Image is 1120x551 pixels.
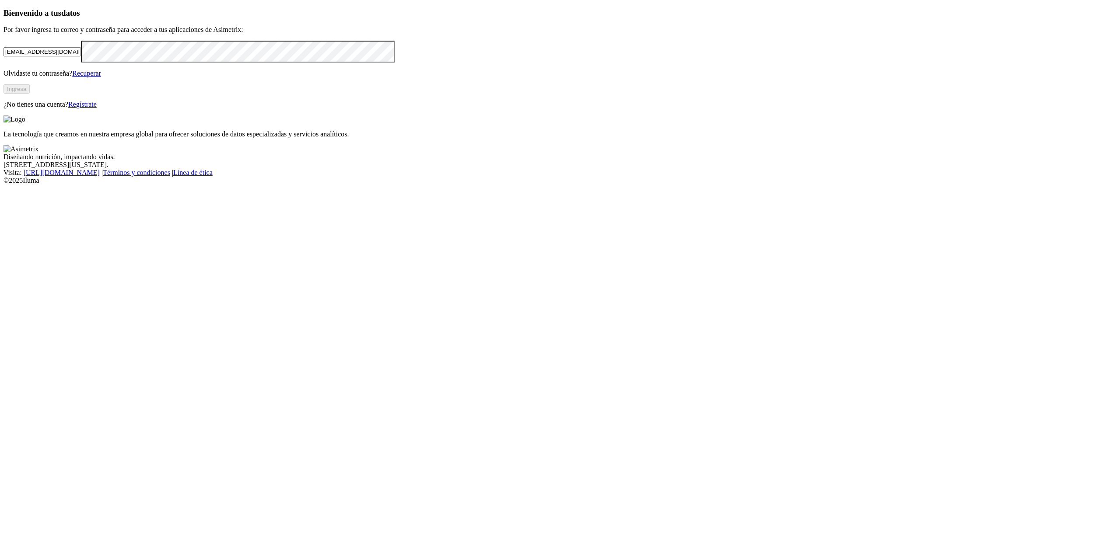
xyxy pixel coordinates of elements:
p: La tecnología que creamos en nuestra empresa global para ofrecer soluciones de datos especializad... [3,130,1116,138]
input: Tu correo [3,47,81,56]
p: Olvidaste tu contraseña? [3,70,1116,77]
h3: Bienvenido a tus [3,8,1116,18]
a: Línea de ética [173,169,213,176]
div: Diseñando nutrición, impactando vidas. [3,153,1116,161]
p: ¿No tienes una cuenta? [3,101,1116,108]
span: datos [61,8,80,17]
a: Regístrate [68,101,97,108]
a: Términos y condiciones [103,169,170,176]
button: Ingresa [3,84,30,94]
div: [STREET_ADDRESS][US_STATE]. [3,161,1116,169]
div: © 2025 Iluma [3,177,1116,185]
img: Logo [3,115,25,123]
div: Visita : | | [3,169,1116,177]
a: [URL][DOMAIN_NAME] [24,169,100,176]
a: Recuperar [72,70,101,77]
img: Asimetrix [3,145,38,153]
p: Por favor ingresa tu correo y contraseña para acceder a tus aplicaciones de Asimetrix: [3,26,1116,34]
